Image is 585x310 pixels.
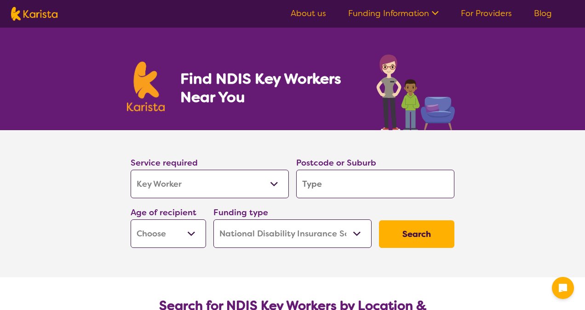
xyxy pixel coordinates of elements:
a: About us [291,8,326,19]
a: For Providers [461,8,512,19]
input: Type [296,170,454,198]
a: Blog [534,8,552,19]
button: Search [379,220,454,248]
label: Service required [131,157,198,168]
img: key-worker [374,50,458,130]
label: Funding type [213,207,268,218]
a: Funding Information [348,8,439,19]
h1: Find NDIS Key Workers Near You [180,69,358,106]
img: Karista logo [11,7,57,21]
label: Age of recipient [131,207,196,218]
img: Karista logo [127,62,165,111]
label: Postcode or Suburb [296,157,376,168]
